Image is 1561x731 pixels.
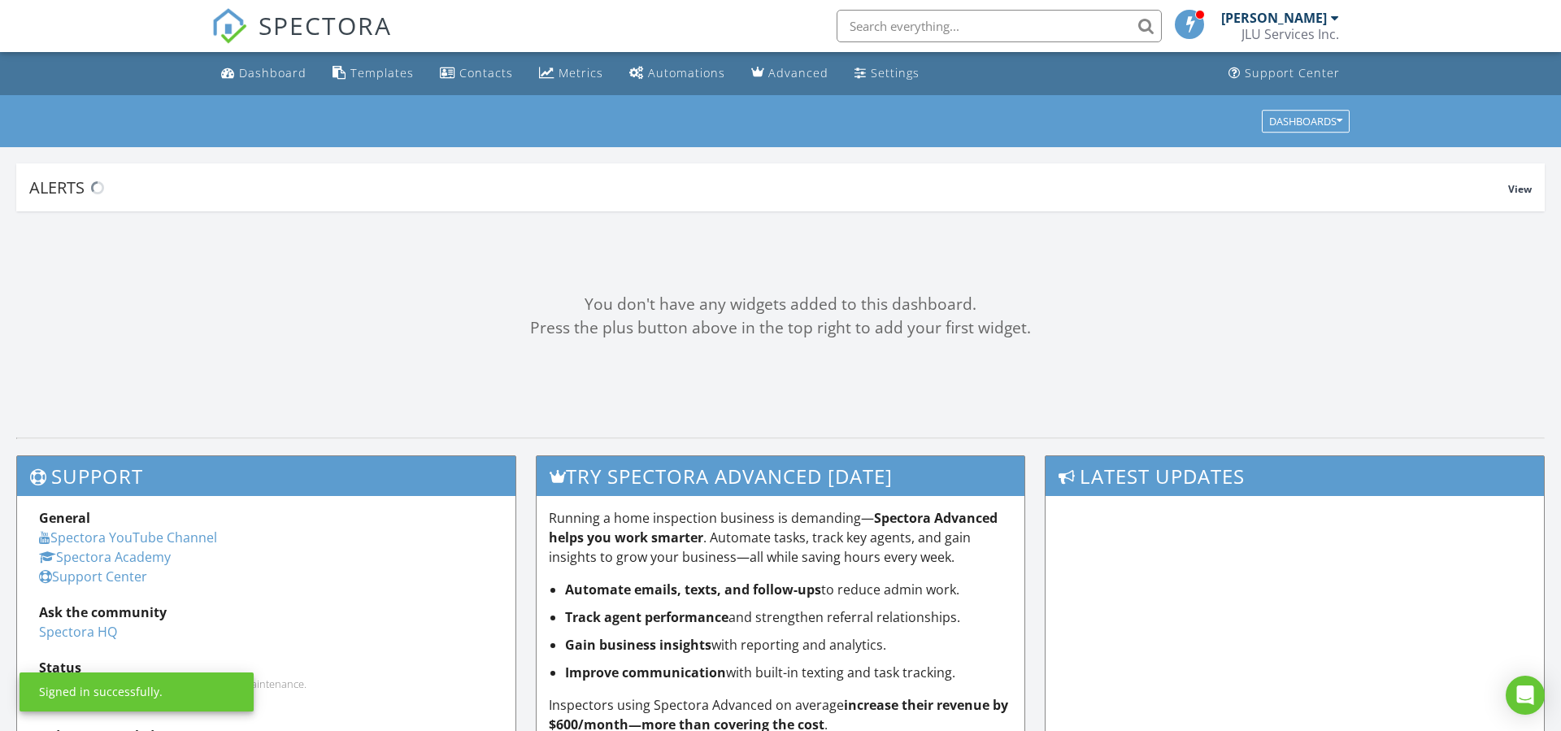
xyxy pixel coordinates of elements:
[39,509,90,527] strong: General
[433,59,520,89] a: Contacts
[871,65,920,80] div: Settings
[537,456,1025,496] h3: Try spectora advanced [DATE]
[1046,456,1544,496] h3: Latest Updates
[239,65,307,80] div: Dashboard
[16,316,1545,340] div: Press the plus button above in the top right to add your first widget.
[1245,65,1340,80] div: Support Center
[1221,10,1327,26] div: [PERSON_NAME]
[215,59,313,89] a: Dashboard
[565,581,821,598] strong: Automate emails, texts, and follow-ups
[459,65,513,80] div: Contacts
[533,59,610,89] a: Metrics
[565,663,1013,682] li: with built-in texting and task tracking.
[39,568,147,585] a: Support Center
[1506,676,1545,715] div: Open Intercom Messenger
[559,65,603,80] div: Metrics
[848,59,926,89] a: Settings
[768,65,828,80] div: Advanced
[16,293,1545,316] div: You don't have any widgets added to this dashboard.
[1262,110,1350,133] button: Dashboards
[1241,26,1339,42] div: JLU Services Inc.
[565,607,1013,627] li: and strengthen referral relationships.
[17,456,515,496] h3: Support
[549,509,998,546] strong: Spectora Advanced helps you work smarter
[565,636,711,654] strong: Gain business insights
[259,8,392,42] span: SPECTORA
[623,59,732,89] a: Automations (Basic)
[648,65,725,80] div: Automations
[39,603,494,622] div: Ask the community
[565,635,1013,655] li: with reporting and analytics.
[29,176,1508,198] div: Alerts
[211,8,247,44] img: The Best Home Inspection Software - Spectora
[39,548,171,566] a: Spectora Academy
[39,684,163,700] div: Signed in successfully.
[837,10,1162,42] input: Search everything...
[39,623,117,641] a: Spectora HQ
[326,59,420,89] a: Templates
[1222,59,1346,89] a: Support Center
[211,22,392,56] a: SPECTORA
[39,658,494,677] div: Status
[1269,115,1342,127] div: Dashboards
[745,59,835,89] a: Advanced
[1508,182,1532,196] span: View
[565,608,728,626] strong: Track agent performance
[39,529,217,546] a: Spectora YouTube Channel
[549,508,1013,567] p: Running a home inspection business is demanding— . Automate tasks, track key agents, and gain ins...
[565,664,726,681] strong: Improve communication
[565,580,1013,599] li: to reduce admin work.
[350,65,414,80] div: Templates
[39,677,494,690] div: Check system performance and scheduled maintenance.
